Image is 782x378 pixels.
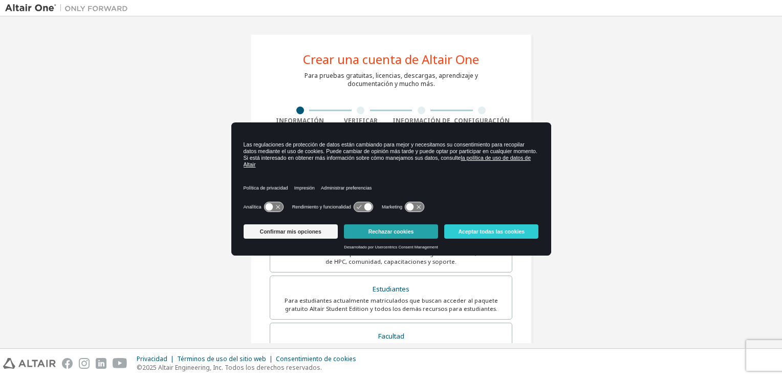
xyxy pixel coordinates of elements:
div: Configuración de seguridad [452,117,513,133]
div: Para pruebas gratuitas, licencias, descargas, aprendizaje y documentación y mucho más. [305,72,478,88]
div: Crear una cuenta de Altair One [303,53,479,66]
div: Información de la cuenta [391,117,452,133]
img: instagram.svg [79,358,90,369]
div: Estudiantes [276,282,506,297]
img: facebook.svg [62,358,73,369]
img: altair_logo.svg [3,358,56,369]
div: Privacidad [137,355,177,363]
div: Para estudiantes actualmente matriculados que buscan acceder al paquete gratuito Altair Student E... [276,297,506,313]
div: Términos de uso del sitio web [177,355,276,363]
p: © [137,363,362,372]
div: Consentimiento de cookies [276,355,362,363]
div: Verificar correo electrónico [331,117,392,141]
div: Facultad [276,329,506,344]
div: Para clientes existentes que buscan acceder a descargas de software, recursos de HPC, comunidad, ... [276,249,506,266]
div: Información personal [270,117,331,133]
font: 2025 Altair Engineering, Inc. Todos los derechos reservados. [142,363,322,372]
img: linkedin.svg [96,358,106,369]
img: Altair Uno [5,3,133,13]
img: youtube.svg [113,358,127,369]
